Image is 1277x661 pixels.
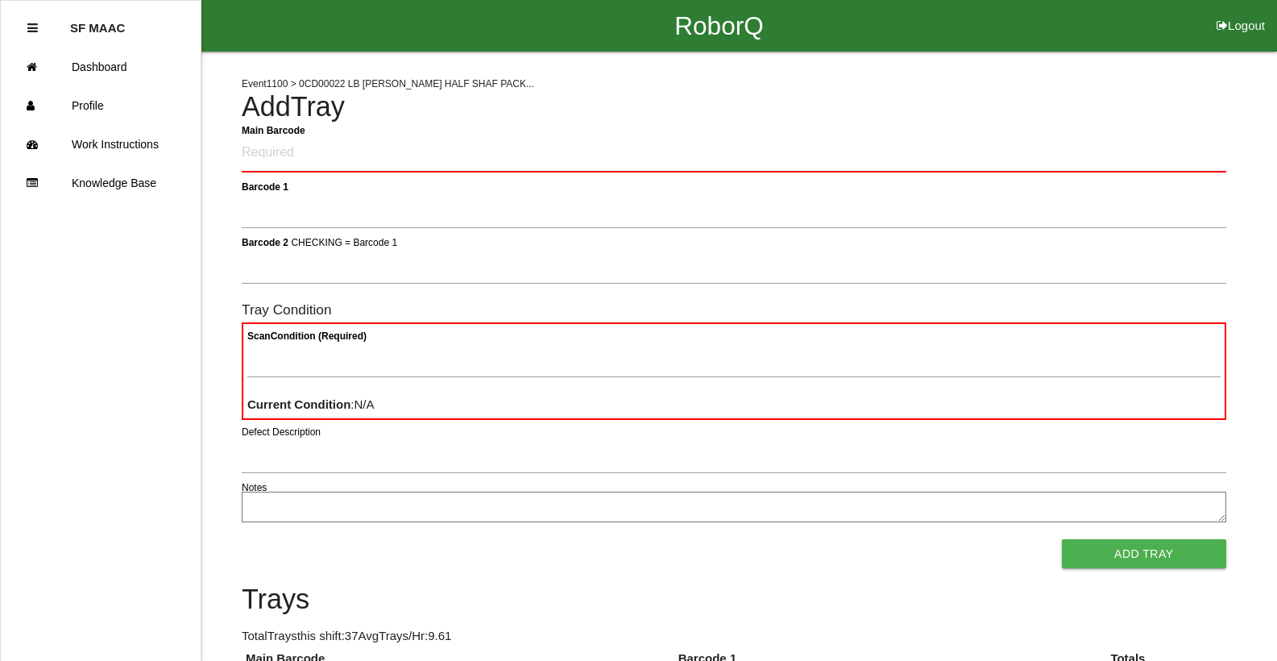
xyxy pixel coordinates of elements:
[247,397,350,411] b: Current Condition
[242,78,534,89] span: Event 1100 > 0CD00022 LB [PERSON_NAME] HALF SHAF PACK...
[242,584,1226,615] h4: Trays
[242,302,1226,318] h6: Tray Condition
[242,425,321,439] label: Defect Description
[247,330,367,342] b: Scan Condition (Required)
[1,125,201,164] a: Work Instructions
[1,48,201,86] a: Dashboard
[242,480,267,495] label: Notes
[242,135,1226,173] input: Required
[242,627,1226,646] p: Total Trays this shift: 37 Avg Trays /Hr: 9.61
[247,397,375,411] span: : N/A
[291,236,397,247] span: CHECKING = Barcode 1
[70,9,125,35] p: SF MAAC
[242,236,288,247] b: Barcode 2
[1,86,201,125] a: Profile
[1,164,201,202] a: Knowledge Base
[1062,539,1226,568] button: Add Tray
[242,92,1226,123] h4: Add Tray
[242,181,288,192] b: Barcode 1
[242,124,305,135] b: Main Barcode
[27,9,38,48] div: Close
